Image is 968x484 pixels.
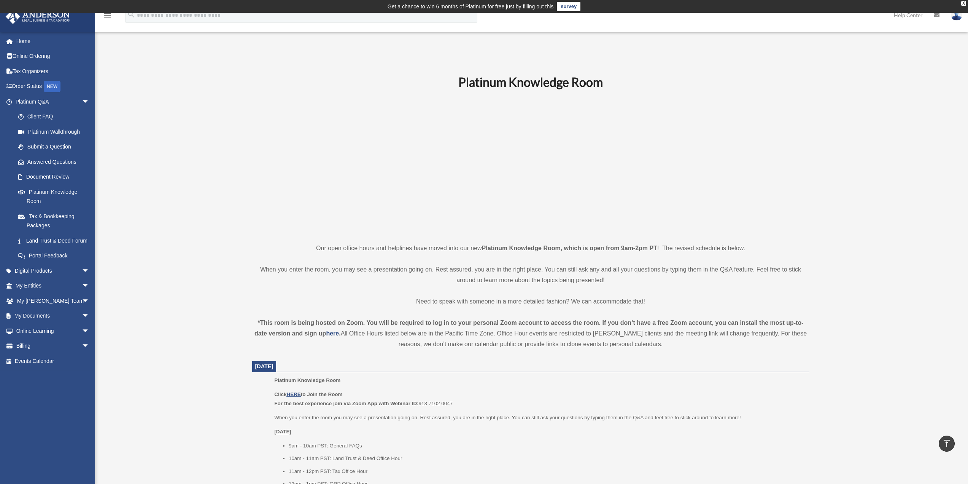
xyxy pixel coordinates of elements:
[5,79,101,94] a: Order StatusNEW
[254,319,804,337] strong: *This room is being hosted on Zoom. You will be required to log in to your personal Zoom account ...
[11,209,101,233] a: Tax & Bookkeeping Packages
[11,248,101,264] a: Portal Feedback
[289,454,804,463] li: 10am - 11am PST: Land Trust & Deed Office Hour
[82,323,97,339] span: arrow_drop_down
[458,75,603,89] b: Platinum Knowledge Room
[103,11,112,20] i: menu
[44,81,60,92] div: NEW
[252,243,809,254] p: Our open office hours and helplines have moved into our new ! The revised schedule is below.
[11,169,101,185] a: Document Review
[11,124,101,139] a: Platinum Walkthrough
[339,330,340,337] strong: .
[482,245,657,251] strong: Platinum Knowledge Room, which is open from 9am-2pm PT
[388,2,554,11] div: Get a chance to win 6 months of Platinum for free just by filling out this
[274,413,804,422] p: When you enter the room you may see a presentation going on. Rest assured, you are in the right p...
[5,49,101,64] a: Online Ordering
[11,184,97,209] a: Platinum Knowledge Room
[274,391,342,397] b: Click to Join the Room
[274,401,418,406] b: For the best experience join via Zoom App with Webinar ID:
[5,293,101,308] a: My [PERSON_NAME] Teamarrow_drop_down
[5,34,101,49] a: Home
[942,439,951,448] i: vertical_align_top
[82,293,97,309] span: arrow_drop_down
[255,363,273,369] span: [DATE]
[289,441,804,450] li: 9am - 10am PST: General FAQs
[5,263,101,278] a: Digital Productsarrow_drop_down
[951,10,962,21] img: User Pic
[5,323,101,339] a: Online Learningarrow_drop_down
[5,278,101,294] a: My Entitiesarrow_drop_down
[82,94,97,110] span: arrow_drop_down
[274,377,340,383] span: Platinum Knowledge Room
[252,264,809,286] p: When you enter the room, you may see a presentation going on. Rest assured, you are in the right ...
[5,339,101,354] a: Billingarrow_drop_down
[5,64,101,79] a: Tax Organizers
[11,109,101,125] a: Client FAQ
[961,1,966,6] div: close
[82,339,97,354] span: arrow_drop_down
[5,94,101,109] a: Platinum Q&Aarrow_drop_down
[289,467,804,476] li: 11am - 12pm PST: Tax Office Hour
[3,9,72,24] img: Anderson Advisors Platinum Portal
[274,429,291,434] u: [DATE]
[82,278,97,294] span: arrow_drop_down
[286,391,300,397] a: HERE
[103,13,112,20] a: menu
[11,233,101,248] a: Land Trust & Deed Forum
[326,330,339,337] a: here
[82,308,97,324] span: arrow_drop_down
[939,436,955,452] a: vertical_align_top
[82,263,97,279] span: arrow_drop_down
[274,390,804,408] p: 913 7102 0047
[252,296,809,307] p: Need to speak with someone in a more detailed fashion? We can accommodate that!
[11,139,101,155] a: Submit a Question
[5,353,101,369] a: Events Calendar
[252,318,809,350] div: All Office Hours listed below are in the Pacific Time Zone. Office Hour events are restricted to ...
[557,2,580,11] a: survey
[416,100,645,229] iframe: 231110_Toby_KnowledgeRoom
[127,10,135,19] i: search
[5,308,101,324] a: My Documentsarrow_drop_down
[11,154,101,169] a: Answered Questions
